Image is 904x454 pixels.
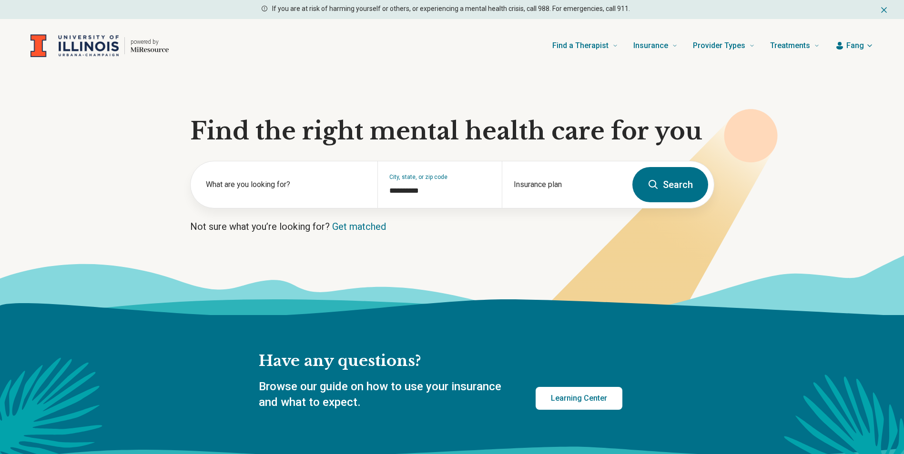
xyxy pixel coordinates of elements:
[272,4,630,14] p: If you are at risk of harming yourself or others, or experiencing a mental health crisis, call 98...
[536,387,622,410] a: Learning Center
[879,4,889,15] button: Dismiss
[633,27,678,65] a: Insurance
[846,40,864,51] span: Fang
[552,27,618,65] a: Find a Therapist
[190,117,714,146] h1: Find the right mental health care for you
[332,221,386,232] a: Get matched
[633,39,668,52] span: Insurance
[30,30,169,61] a: Home page
[632,167,708,202] button: Search
[259,351,622,371] h2: Have any questions?
[835,40,874,51] button: Fang
[770,27,820,65] a: Treatments
[190,220,714,233] p: Not sure what you’re looking for?
[693,39,745,52] span: Provider Types
[770,39,810,52] span: Treatments
[693,27,755,65] a: Provider Types
[206,179,366,190] label: What are you looking for?
[552,39,609,52] span: Find a Therapist
[131,38,169,46] p: powered by
[259,379,513,411] p: Browse our guide on how to use your insurance and what to expect.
